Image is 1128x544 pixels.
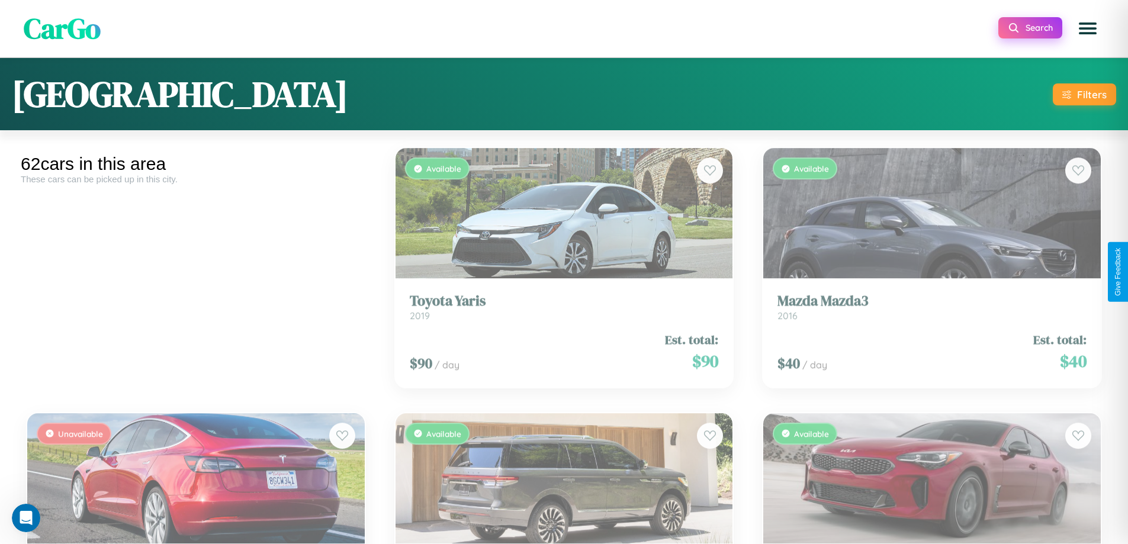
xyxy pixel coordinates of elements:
div: Give Feedback [1114,248,1122,296]
div: Filters [1077,88,1107,101]
h1: [GEOGRAPHIC_DATA] [12,70,348,118]
button: Open menu [1071,12,1104,45]
span: Available [426,424,461,434]
h3: Toyota Yaris [410,288,719,305]
span: 2019 [410,305,430,317]
span: Est. total: [1033,326,1087,343]
span: / day [435,354,459,366]
iframe: Intercom live chat [12,504,40,532]
span: $ 90 [410,349,432,368]
span: Available [794,159,829,169]
a: Toyota Yaris2019 [410,288,719,317]
span: 2016 [777,305,798,317]
span: CarGo [24,9,101,48]
span: / day [802,354,827,366]
button: Filters [1053,83,1116,105]
span: Search [1026,22,1053,33]
div: 62 cars in this area [21,154,371,174]
span: $ 90 [692,345,718,368]
span: $ 40 [777,349,800,368]
a: Mazda Mazda32016 [777,288,1087,317]
span: $ 40 [1060,345,1087,368]
div: These cars can be picked up in this city. [21,174,371,184]
span: Unavailable [58,424,103,434]
span: Est. total: [665,326,718,343]
span: Available [426,159,461,169]
h3: Mazda Mazda3 [777,288,1087,305]
button: Search [998,17,1062,38]
span: Available [794,424,829,434]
